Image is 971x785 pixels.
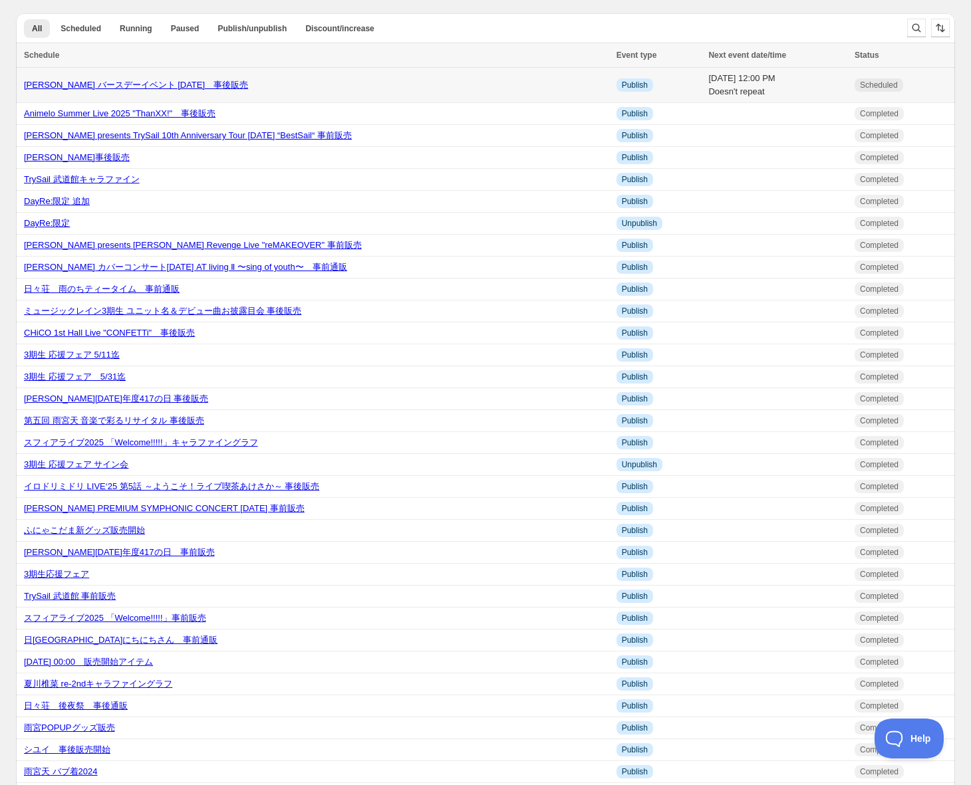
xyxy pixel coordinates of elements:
[622,744,648,755] span: Publish
[305,23,374,34] span: Discount/increase
[860,415,899,426] span: Completed
[860,635,899,645] span: Completed
[622,569,648,580] span: Publish
[860,591,899,602] span: Completed
[622,613,648,623] span: Publish
[24,744,110,754] a: シユイ 事後販売開始
[860,393,899,404] span: Completed
[860,744,899,755] span: Completed
[622,723,648,733] span: Publish
[24,723,115,732] a: 雨宮POPUPグッズ販売
[24,393,208,403] a: [PERSON_NAME][DATE]年度417の日 事後販売
[24,503,305,513] a: [PERSON_NAME] PREMIUM SYMPHONIC CONCERT [DATE] 事前販売
[860,130,899,141] span: Completed
[622,503,648,514] span: Publish
[860,525,899,536] span: Completed
[622,196,648,207] span: Publish
[24,328,195,338] a: CHiCO 1st Hall Live "CONFETTi" 事後販売
[860,503,899,514] span: Completed
[860,174,899,185] span: Completed
[24,108,215,118] a: Animelo Summer Live 2025 "ThanXX!" 事後販売
[708,51,786,60] span: Next event date/time
[622,766,648,777] span: Publish
[24,613,206,623] a: スフィアライブ2025 「Welcome!!!!!」事前販売
[860,547,899,558] span: Completed
[24,679,172,689] a: 夏川椎菜 re-2ndキャラファイングラフ
[24,569,89,579] a: 3期生応援フェア
[622,284,648,294] span: Publish
[24,437,258,447] a: スフィアライブ2025 「Welcome!!!!!」キャラファイングラフ
[24,51,59,60] span: Schedule
[622,218,657,229] span: Unpublish
[860,613,899,623] span: Completed
[931,19,950,37] button: Sort the results
[24,635,217,645] a: 日[GEOGRAPHIC_DATA]にちにちさん 事前通販
[24,284,180,294] a: 日々荘 雨のちティータイム 事前通販
[24,130,352,140] a: [PERSON_NAME] presents TrySail 10th Anniversary Tour [DATE] “BestSail“ 事前販売
[860,679,899,689] span: Completed
[622,306,648,316] span: Publish
[907,19,926,37] button: Search and filter results
[622,350,648,360] span: Publish
[24,701,128,711] a: 日々荘 後夜祭 事後通販
[860,284,899,294] span: Completed
[24,174,140,184] a: TrySail 武道館キャラファイン
[622,547,648,558] span: Publish
[24,525,145,535] a: ふにゃこだま新グッズ販売開始
[622,130,648,141] span: Publish
[860,328,899,338] span: Completed
[860,80,898,90] span: Scheduled
[622,108,648,119] span: Publish
[622,328,648,338] span: Publish
[24,547,215,557] a: [PERSON_NAME][DATE]年度417の日 事前販売
[120,23,152,34] span: Running
[622,174,648,185] span: Publish
[217,23,287,34] span: Publish/unpublish
[24,372,126,382] a: 3期生 応援フェア 5/31迄
[860,108,899,119] span: Completed
[860,701,899,711] span: Completed
[860,723,899,733] span: Completed
[622,152,648,163] span: Publish
[622,657,648,667] span: Publish
[860,372,899,382] span: Completed
[622,701,648,711] span: Publish
[860,350,899,360] span: Completed
[622,393,648,404] span: Publish
[32,23,42,34] span: All
[24,415,204,425] a: 第五回 雨宮天 音楽で彩るリサイタル 事後販売
[622,591,648,602] span: Publish
[855,51,879,60] span: Status
[860,152,899,163] span: Completed
[704,68,851,103] td: [DATE] 12:00 PM Doesn't repeat
[622,415,648,426] span: Publish
[24,196,90,206] a: DayRe:限定 追加
[24,350,120,360] a: 3期生 応援フェア 5/11迄
[622,679,648,689] span: Publish
[622,481,648,492] span: Publish
[860,459,899,470] span: Completed
[24,306,301,316] a: ミュージックレイン3期生 ユニット名＆デビュー曲お披露目会 事後販売
[622,525,648,536] span: Publish
[24,657,153,667] a: [DATE] 00:00 販売開始アイテム
[24,262,347,272] a: [PERSON_NAME] カバーコンサート[DATE] AT living Ⅱ 〜sing of youth〜 事前通販
[171,23,200,34] span: Paused
[24,240,362,250] a: [PERSON_NAME] presents [PERSON_NAME] Revenge Live "reMAKEOVER" 事前販売
[622,372,648,382] span: Publish
[860,218,899,229] span: Completed
[24,152,130,162] a: [PERSON_NAME]事後販売
[875,719,944,758] iframe: Toggle Customer Support
[860,481,899,492] span: Completed
[860,240,899,251] span: Completed
[24,766,98,776] a: 雨宮天 バブ着2024
[24,481,319,491] a: イロドリミドリ LIVE‘25 第5話 ～ようこそ！ライブ喫茶あけさか～ 事後販売
[860,766,899,777] span: Completed
[622,80,648,90] span: Publish
[24,218,70,228] a: DayRe:限定
[622,240,648,251] span: Publish
[61,23,101,34] span: Scheduled
[860,657,899,667] span: Completed
[860,196,899,207] span: Completed
[860,569,899,580] span: Completed
[617,51,657,60] span: Event type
